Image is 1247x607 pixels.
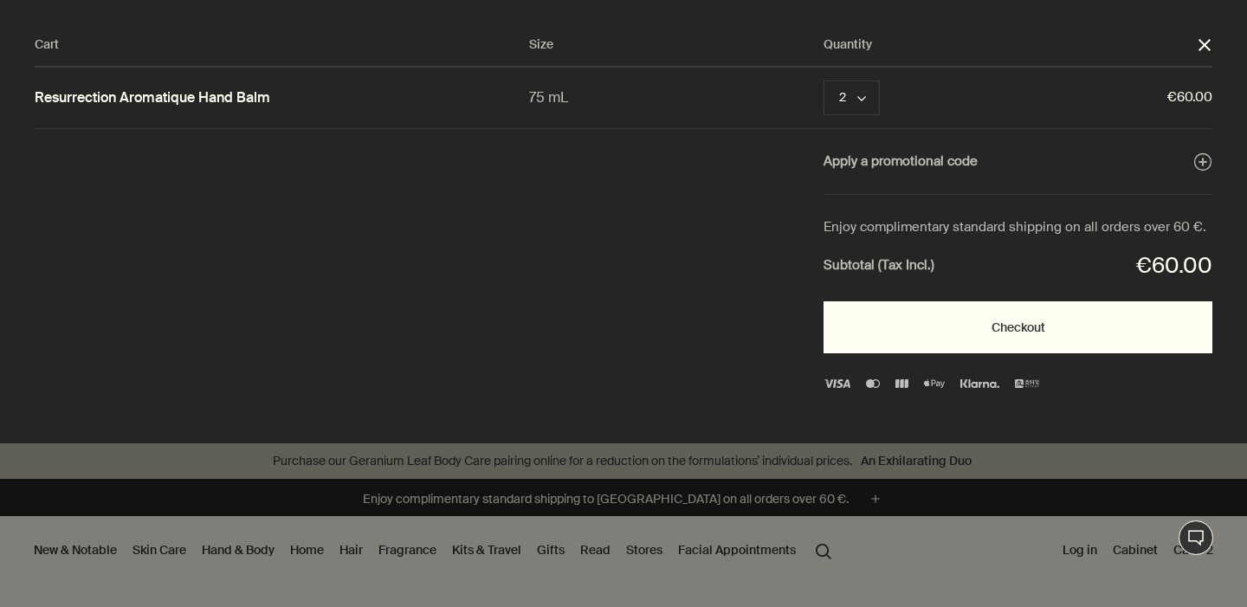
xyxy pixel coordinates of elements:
button: Apply a promotional code [824,151,1212,173]
img: Visa Logo [824,379,850,388]
button: Checkout [824,301,1212,353]
div: €60.00 [1136,248,1212,285]
button: Close [1197,37,1212,53]
div: Cart [35,35,529,55]
img: alipay-logo [1015,379,1039,388]
img: Apple Pay [924,379,945,388]
div: Size [529,35,824,55]
button: Quantity 2 [824,81,880,115]
strong: Subtotal (Tax Incl.) [824,255,934,277]
div: 75 mL [529,86,824,109]
a: Resurrection Aromatique Hand Balm [35,89,270,107]
button: Chat en direct [1179,520,1213,555]
img: JBC Logo [895,379,908,388]
span: €60.00 [953,87,1212,109]
div: Quantity [824,35,1197,55]
img: Mastercard Logo [866,379,880,388]
img: klarna (1) [960,379,998,388]
div: Enjoy complimentary standard shipping on all orders over 60 €. [824,216,1212,239]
